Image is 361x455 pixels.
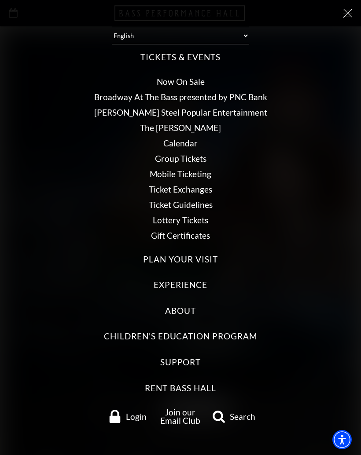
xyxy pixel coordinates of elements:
[143,254,217,266] label: Plan Your Visit
[160,407,200,426] a: Join our Email Club
[332,430,352,449] div: Accessibility Menu
[151,230,210,240] a: Gift Certificates
[149,184,212,194] a: Ticket Exchanges
[230,412,255,421] span: Search
[140,123,221,133] a: The [PERSON_NAME]
[94,107,267,117] a: [PERSON_NAME] Steel Popular Entertainment
[157,76,205,87] a: Now On Sale
[163,138,198,148] a: Calendar
[126,412,147,421] span: Login
[112,27,249,44] select: Select:
[101,410,154,423] a: Login
[165,305,196,317] label: About
[153,215,208,225] a: Lottery Tickets
[140,51,220,63] label: Tickets & Events
[94,92,267,102] a: Broadway At The Bass presented by PNC Bank
[154,279,208,291] label: Experience
[145,382,216,394] label: Rent Bass Hall
[207,410,260,423] a: search
[150,169,211,179] a: Mobile Ticketing
[104,331,257,342] label: Children's Education Program
[155,153,206,164] a: Group Tickets
[149,200,213,210] a: Ticket Guidelines
[160,357,201,368] label: Support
